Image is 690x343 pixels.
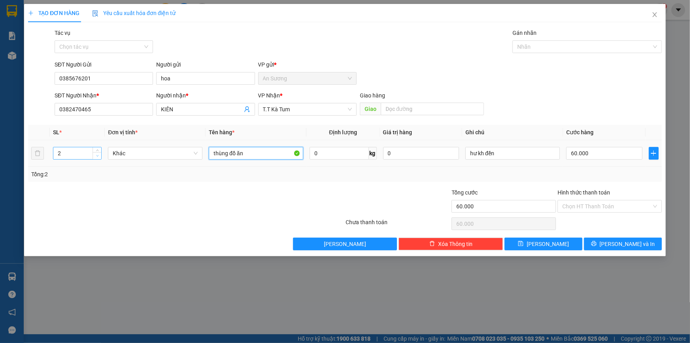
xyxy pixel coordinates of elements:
span: Xóa Thông tin [438,240,473,248]
span: [PERSON_NAME] và In [600,240,655,248]
div: Người gửi [156,60,255,69]
input: VD: Bàn, Ghế [209,147,303,160]
div: 0906113340 [7,26,70,37]
span: Gửi: [7,8,19,16]
span: Yêu cầu xuất hóa đơn điện tử [92,10,176,16]
button: plus [649,147,659,160]
span: Increase Value [93,147,101,152]
input: Ghi Chú [465,147,560,160]
span: user-add [244,106,250,112]
span: Nhận: [76,8,95,16]
label: Tác vụ [55,30,70,36]
div: CƯỜNG [7,16,70,26]
div: BX [GEOGRAPHIC_DATA] [76,7,156,26]
span: VP Nhận [258,92,280,99]
button: printer[PERSON_NAME] và In [584,238,662,250]
span: Decrease Value [93,152,101,159]
div: VP gửi [258,60,357,69]
span: Giá trị hàng [383,129,412,135]
span: SL [53,129,59,135]
span: T.T Kà Tum [263,103,352,115]
span: [PERSON_NAME] [527,240,569,248]
div: Người nhận [156,91,255,100]
span: delete [429,241,435,247]
span: plus [649,150,658,156]
span: Tổng cước [452,189,478,196]
div: PHỞ [GEOGRAPHIC_DATA] [76,26,156,45]
button: [PERSON_NAME] [293,238,397,250]
span: down [95,154,100,158]
span: save [518,241,524,247]
button: deleteXóa Thông tin [399,238,503,250]
span: Giao hàng [360,92,385,99]
span: TẠO ĐƠN HÀNG [28,10,79,16]
span: printer [591,241,597,247]
label: Gán nhãn [512,30,537,36]
input: Dọc đường [381,103,484,115]
div: 0879055626 [76,45,156,56]
div: SĐT Người Gửi [55,60,153,69]
span: Giao [360,103,381,115]
span: plus [28,10,34,16]
span: Định lượng [329,129,357,135]
span: Tên hàng [209,129,234,135]
div: Tổng: 2 [31,170,267,179]
button: delete [31,147,44,160]
span: Đơn vị tính [108,129,138,135]
div: SĐT Người Nhận [55,91,153,100]
span: Cước hàng [566,129,594,135]
button: save[PERSON_NAME] [505,238,582,250]
label: Hình thức thanh toán [558,189,610,196]
div: Chưa thanh toán [345,218,451,232]
span: Khác [113,147,198,159]
span: close [652,11,658,18]
span: An Sương [263,72,352,84]
span: kg [369,147,377,160]
button: Close [644,4,666,26]
img: icon [92,10,98,17]
div: An Sương [7,7,70,16]
th: Ghi chú [462,125,563,140]
input: 0 [383,147,459,160]
span: up [95,148,100,152]
span: [PERSON_NAME] [324,240,366,248]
